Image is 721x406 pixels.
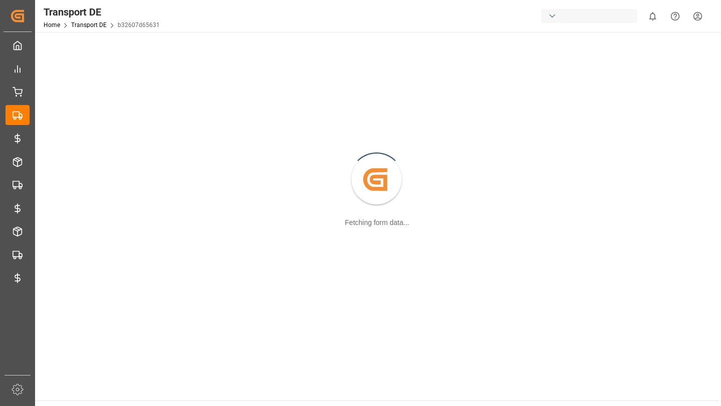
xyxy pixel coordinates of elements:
[664,5,686,27] button: Help Center
[345,217,409,228] div: Fetching form data...
[44,4,160,19] div: Transport DE
[71,21,107,28] a: Transport DE
[44,21,60,28] a: Home
[641,5,664,27] button: show 0 new notifications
